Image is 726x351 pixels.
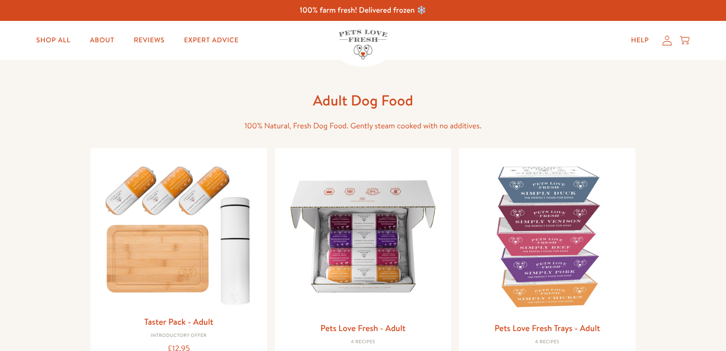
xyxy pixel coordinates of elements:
img: Pets Love Fresh [339,30,387,59]
a: Pets Love Fresh Trays - Adult [494,322,600,334]
img: Taster Pack - Adult [98,156,259,310]
img: Pets Love Fresh Trays - Adult [467,156,628,317]
a: Expert Advice [176,31,246,50]
a: Reviews [126,31,172,50]
a: Help [623,31,657,50]
div: Introductory Offer [98,333,259,339]
div: 4 Recipes [283,339,444,345]
div: 4 Recipes [467,339,628,345]
h1: Adult Dog Food [207,91,519,110]
a: About [82,31,122,50]
a: Shop All [29,31,78,50]
a: Pets Love Fresh - Adult [320,322,405,334]
img: Pets Love Fresh - Adult [283,156,444,317]
span: 100% Natural, Fresh Dog Food. Gently steam cooked with no additives. [244,121,481,131]
a: Taster Pack - Adult [144,316,213,328]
